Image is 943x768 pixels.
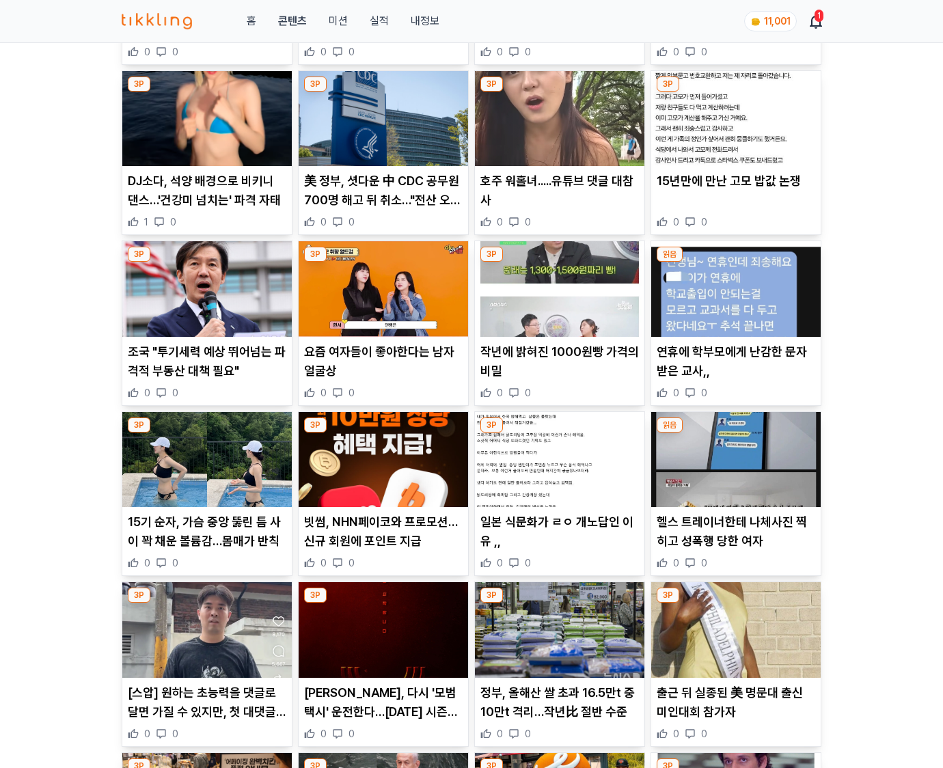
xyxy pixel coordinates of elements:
[525,727,531,741] span: 0
[299,412,468,508] img: 빗썸, NHN페이코와 프로모션…신규 회원에 포인트 지급
[651,241,821,406] div: 읽음 연휴에 학부모에게 난감한 문자받은 교사,, 연휴에 학부모에게 난감한 문자받은 교사,, 0 0
[474,70,645,236] div: 3P 호주 워홀녀.....유튜브 댓글 대참사 호주 워홀녀.....유튜브 댓글 대참사 0 0
[657,342,815,381] p: 연휴에 학부모에게 난감한 문자받은 교사,,
[172,727,178,741] span: 0
[475,241,644,337] img: 작년에 밝혀진 1000원빵 가격의 비밀
[128,588,150,603] div: 3P
[497,727,503,741] span: 0
[299,582,468,678] img: 이제훈, 다시 '모범택시' 운전한다…11월 21일 시즌3 첫 방송 확정
[411,13,439,29] a: 내정보
[348,215,355,229] span: 0
[128,342,286,381] p: 조국 "투기세력 예상 뛰어넘는 파격적 부동산 대책 필요"
[320,215,327,229] span: 0
[657,77,679,92] div: 3P
[815,10,823,22] div: 1
[810,13,821,29] a: 1
[320,386,327,400] span: 0
[144,215,148,229] span: 1
[525,386,531,400] span: 0
[480,588,503,603] div: 3P
[525,215,531,229] span: 0
[657,172,815,191] p: 15년만에 만난 고모 밥값 논쟁
[701,386,707,400] span: 0
[144,556,150,570] span: 0
[304,683,463,722] p: [PERSON_NAME], 다시 '모범택시' 운전한다…[DATE] 시즌3 첫 방송 확정
[701,556,707,570] span: 0
[298,411,469,577] div: 3P 빗썸, NHN페이코와 프로모션…신규 회원에 포인트 지급 빗썸, NHN페이코와 프로모션…신규 회원에 포인트 지급 0 0
[122,241,292,406] div: 3P 조국 "투기세력 예상 뛰어넘는 파격적 부동산 대책 필요" 조국 "투기세력 예상 뛰어넘는 파격적 부동산 대책 필요" 0 0
[764,16,791,27] span: 11,001
[480,172,639,210] p: 호주 워홀녀.....유튜브 댓글 대참사
[348,556,355,570] span: 0
[320,45,327,59] span: 0
[475,412,644,508] img: 일본 식문화가 ㄹㅇ 개노답인 이유 ,,
[122,71,292,167] img: DJ소다, 석양 배경으로 비키니 댄스…'건강미 넘치는' 파격 자태
[673,45,679,59] span: 0
[128,417,150,433] div: 3P
[299,71,468,167] img: 美 정부, 셧다운 中 CDC 공무원 700명 해고 뒤 취소…"전산 오류"
[370,13,389,29] a: 실적
[475,582,644,678] img: 정부, 올해산 쌀 초과 16.5만t 중 10만t 격리…작년比 절반 수준
[497,386,503,400] span: 0
[750,16,761,27] img: coin
[497,556,503,570] span: 0
[304,417,327,433] div: 3P
[651,411,821,577] div: 읽음 헬스 트레이너한테 나체사진 찍히고 성폭행 당한 여자 헬스 트레이너한테 나체사진 찍히고 성폭행 당한 여자 0 0
[298,70,469,236] div: 3P 美 정부, 셧다운 中 CDC 공무원 700명 해고 뒤 취소…"전산 오류" 美 정부, 셧다운 中 CDC 공무원 700명 해고 뒤 취소…"전산 오류" 0 0
[701,727,707,741] span: 0
[172,45,178,59] span: 0
[298,581,469,747] div: 3P 이제훈, 다시 '모범택시' 운전한다…11월 21일 시즌3 첫 방송 확정 [PERSON_NAME], 다시 '모범택시' 운전한다…[DATE] 시즌3 첫 방송 확정 0 0
[304,172,463,210] p: 美 정부, 셧다운 中 CDC 공무원 700명 해고 뒤 취소…"전산 오류"
[144,386,150,400] span: 0
[673,215,679,229] span: 0
[474,581,645,747] div: 3P 정부, 올해산 쌀 초과 16.5만t 중 10만t 격리…작년比 절반 수준 정부, 올해산 쌀 초과 16.5만t 중 10만t 격리…작년比 절반 수준 0 0
[673,386,679,400] span: 0
[298,241,469,406] div: 3P 요즘 여자들이 좋아한다는 남자 얼굴상 요즘 여자들이 좋아한다는 남자 얼굴상 0 0
[497,45,503,59] span: 0
[172,556,178,570] span: 0
[122,581,292,747] div: 3P [스압] 원하는 초능력을 댓글로 달면 가질 수 있지만, 첫 대댓글이 능력의 부작용.jpg,, [스압] 원하는 초능력을 댓글로 달면 가질 수 있지만, 첫 대댓글이 능력의 ...
[348,45,355,59] span: 0
[474,411,645,577] div: 3P 일본 식문화가 ㄹㅇ 개노답인 이유 ,, 일본 식문화가 ㄹㅇ 개노답인 이유 ,, 0 0
[348,386,355,400] span: 0
[304,77,327,92] div: 3P
[480,512,639,551] p: 일본 식문화가 ㄹㅇ 개노답인 이유 ,,
[651,582,821,678] img: 출근 뒤 실종된 美 명문대 출신 미인대회 참가자
[320,556,327,570] span: 0
[657,683,815,722] p: 출근 뒤 실종된 美 명문대 출신 미인대회 참가자
[122,241,292,337] img: 조국 "투기세력 예상 뛰어넘는 파격적 부동산 대책 필요"
[172,386,178,400] span: 0
[651,581,821,747] div: 3P 출근 뒤 실종된 美 명문대 출신 미인대회 참가자 출근 뒤 실종된 美 명문대 출신 미인대회 참가자 0 0
[348,727,355,741] span: 0
[122,412,292,508] img: 15기 순자, 가슴 중앙 뚫린 틈 사이 꽉 채운 볼륨감…몸매가 반칙
[299,241,468,337] img: 요즘 여자들이 좋아한다는 남자 얼굴상
[657,588,679,603] div: 3P
[128,683,286,722] p: [스압] 원하는 초능력을 댓글로 달면 가질 수 있지만, 첫 대댓글이 능력의 부작용.jpg,,
[673,556,679,570] span: 0
[651,241,821,337] img: 연휴에 학부모에게 난감한 문자받은 교사,,
[744,11,794,31] a: coin 11,001
[329,13,348,29] button: 미션
[701,45,707,59] span: 0
[128,247,150,262] div: 3P
[497,215,503,229] span: 0
[480,247,503,262] div: 3P
[247,13,256,29] a: 홈
[144,45,150,59] span: 0
[122,13,192,29] img: 티끌링
[651,71,821,167] img: 15년만에 만난 고모 밥값 논쟁
[122,582,292,678] img: [스압] 원하는 초능력을 댓글로 달면 가질 수 있지만, 첫 대댓글이 능력의 부작용.jpg,,
[304,342,463,381] p: 요즘 여자들이 좋아한다는 남자 얼굴상
[480,683,639,722] p: 정부, 올해산 쌀 초과 16.5만t 중 10만t 격리…작년比 절반 수준
[657,417,683,433] div: 읽음
[170,215,176,229] span: 0
[475,71,644,167] img: 호주 워홀녀.....유튜브 댓글 대참사
[474,241,645,406] div: 3P 작년에 밝혀진 1000원빵 가격의 비밀 작년에 밝혀진 1000원빵 가격의 비밀 0 0
[304,512,463,551] p: 빗썸, NHN페이코와 프로모션…신규 회원에 포인트 지급
[122,70,292,236] div: 3P DJ소다, 석양 배경으로 비키니 댄스…'건강미 넘치는' 파격 자태 DJ소다, 석양 배경으로 비키니 댄스…'건강미 넘치는' 파격 자태 1 0
[525,556,531,570] span: 0
[651,70,821,236] div: 3P 15년만에 만난 고모 밥값 논쟁 15년만에 만난 고모 밥값 논쟁 0 0
[128,512,286,551] p: 15기 순자, 가슴 중앙 뚫린 틈 사이 꽉 채운 볼륨감…몸매가 반칙
[122,411,292,577] div: 3P 15기 순자, 가슴 중앙 뚫린 틈 사이 꽉 채운 볼륨감…몸매가 반칙 15기 순자, 가슴 중앙 뚫린 틈 사이 꽉 채운 볼륨감…몸매가 반칙 0 0
[480,77,503,92] div: 3P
